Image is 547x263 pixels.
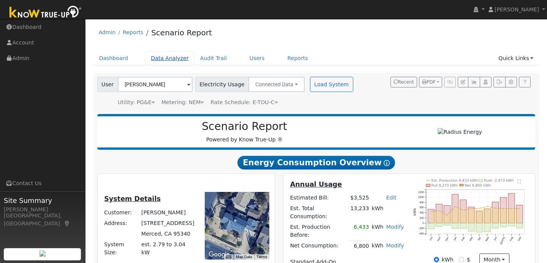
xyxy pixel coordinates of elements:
button: PDF [419,77,442,87]
a: Users [244,51,270,65]
input: $ [459,257,464,262]
td: kWh [370,222,385,241]
text: Jun [493,236,497,241]
rect: onclick="" [428,209,434,223]
text: Net 6,800 kWh [465,183,491,187]
span: User [97,77,118,92]
rect: onclick="" [436,223,442,227]
td: Est. Total Consumption: [289,203,349,222]
rect: onclick="" [500,198,507,223]
button: Multi-Series Graph [468,77,480,87]
i: Show Help [384,160,390,166]
td: Customer: [103,207,140,218]
circle: onclick="" [447,215,448,216]
rect: onclick="" [508,193,515,223]
td: [PERSON_NAME] [140,207,197,218]
td: 6,433 [349,222,370,241]
text: May [485,236,490,242]
button: Recent [390,77,417,87]
td: [STREET_ADDRESS] [140,218,197,228]
button: Edit User [458,77,468,87]
a: Edit [386,195,397,201]
h2: Scenario Report [105,120,384,133]
text: Sep [517,236,522,242]
rect: onclick="" [492,202,499,223]
rect: onclick="" [436,204,442,223]
div: Powered by Know True-Up ® [101,120,388,144]
span: Site Summary [4,195,81,206]
div: Metering: NEM [161,98,204,106]
div: Utility: PG&E [118,98,155,106]
span: est. 2.79 to 3.04 kW [141,241,185,255]
td: Merced, CA 95340 [140,228,197,239]
a: Scenario Report [151,28,212,37]
button: Export Interval Data [493,77,505,87]
text: Aug [509,236,514,242]
rect: onclick="" [460,200,466,223]
rect: onclick="" [484,223,491,232]
u: System Details [104,195,161,203]
text: Dec [445,236,449,241]
text: 200 [419,217,424,219]
button: Connected Data [248,77,305,92]
a: Map [64,220,71,227]
text: Est. Production 6,433 kWh [432,178,478,182]
circle: onclick="" [430,211,432,212]
a: Audit Trail [194,51,232,65]
text: Nov [436,236,441,241]
rect: onclick="" [517,223,523,228]
img: Radius Energy [438,128,482,136]
td: System Size: [103,239,140,258]
rect: onclick="" [508,223,515,226]
rect: onclick="" [476,223,482,232]
a: Modify [386,224,404,230]
a: Modify [386,242,404,249]
span: Alias: HETOUCN [210,99,278,105]
button: Login As [480,77,492,87]
a: Open this area in Google Maps (opens a new window) [207,250,232,260]
text: 0 [422,222,424,224]
div: [GEOGRAPHIC_DATA], [GEOGRAPHIC_DATA] [4,212,81,228]
td: Est. Production Before: [289,222,349,241]
text: Pull 9,273 kWh [432,183,458,187]
td: 13,233 [349,203,370,222]
a: Help Link [519,77,531,87]
text: -200 [419,227,424,230]
div: [PERSON_NAME] [4,206,81,214]
td: kWh [370,203,405,222]
text: Mar [469,236,473,241]
rect: onclick="" [468,207,474,223]
circle: onclick="" [463,210,464,211]
rect: onclick="" [468,223,474,231]
img: Google [207,250,232,260]
span: [PERSON_NAME] [495,6,539,13]
button: Load System [310,77,353,92]
text: 1200 [418,191,424,193]
circle: onclick="" [471,208,472,209]
button: Settings [505,77,517,87]
rect: onclick="" [444,206,451,223]
rect: onclick="" [444,223,451,225]
circle: onclick="" [519,208,520,209]
span: PDF [422,79,436,85]
text: Feb [461,236,465,242]
rect: onclick="" [484,209,491,223]
td: Estimated Bill: [289,192,349,203]
a: Quick Links [493,51,539,65]
a: Admin [99,29,116,35]
td: kWh [370,241,385,252]
text: kWh [413,208,417,215]
text: Jan [453,236,457,241]
circle: onclick="" [455,206,456,207]
text: Push -2,473 kWh [484,178,514,182]
img: retrieve [40,250,46,257]
circle: onclick="" [479,208,480,209]
td: Address: [103,218,140,228]
text: 1000 [418,196,424,198]
rect: onclick="" [452,223,458,228]
circle: onclick="" [438,210,439,211]
circle: onclick="" [487,206,488,207]
rect: onclick="" [517,205,523,223]
a: Reports [123,29,143,35]
text: Oct [429,236,433,241]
